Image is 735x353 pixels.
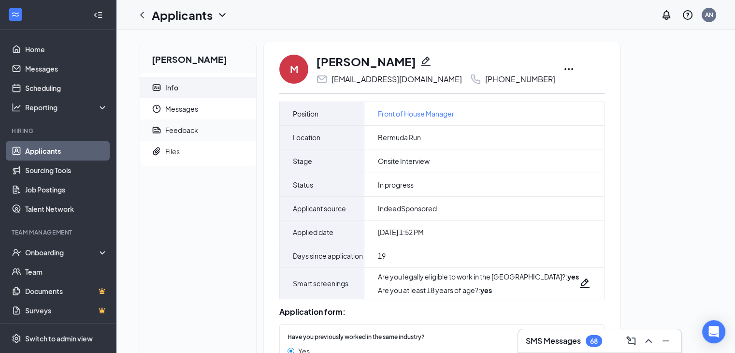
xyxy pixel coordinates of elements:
[579,278,591,289] svg: Pencil
[165,98,248,119] span: Messages
[567,272,579,281] strong: yes
[641,333,656,349] button: ChevronUp
[25,248,100,257] div: Onboarding
[293,179,313,191] span: Status
[293,155,312,167] span: Stage
[12,248,21,257] svg: UserCheck
[658,333,674,349] button: Minimize
[293,108,318,119] span: Position
[316,74,328,85] svg: Email
[25,141,108,161] a: Applicants
[420,56,432,67] svg: Pencil
[152,125,161,135] svg: Report
[682,9,693,21] svg: QuestionInfo
[378,251,386,261] span: 19
[25,180,108,199] a: Job Postings
[25,334,93,343] div: Switch to admin view
[331,74,462,84] div: [EMAIL_ADDRESS][DOMAIN_NAME]
[11,10,20,19] svg: WorkstreamLogo
[165,147,180,156] div: Files
[293,203,346,214] span: Applicant source
[378,108,454,119] a: Front of House Manager
[12,127,106,135] div: Hiring
[623,333,639,349] button: ComposeMessage
[140,77,256,98] a: ContactCardInfo
[590,337,598,345] div: 68
[12,334,21,343] svg: Settings
[25,262,108,281] a: Team
[470,74,481,85] svg: Phone
[378,204,437,213] span: IndeedSponsored
[25,161,108,180] a: Sourcing Tools
[293,132,320,143] span: Location
[140,42,256,73] h2: [PERSON_NAME]
[12,103,21,112] svg: Analysis
[25,103,108,112] div: Reporting
[165,125,198,135] div: Feedback
[293,226,333,238] span: Applied date
[152,83,161,92] svg: ContactCard
[293,278,348,289] span: Smart screenings
[378,156,430,166] span: Onsite Interview
[165,83,178,92] div: Info
[152,7,213,23] h1: Applicants
[25,40,108,59] a: Home
[293,250,363,262] span: Days since application
[378,285,579,295] div: Are you at least 18 years of age? :
[152,147,161,156] svg: Paperclip
[25,301,108,320] a: SurveysCrown
[279,307,605,317] div: Application form:
[93,10,103,20] svg: Collapse
[136,9,148,21] svg: ChevronLeft
[378,180,414,190] span: In progress
[378,227,424,237] span: [DATE] 1:52 PM
[378,132,421,142] span: Bermuda Run
[643,335,654,347] svg: ChevronUp
[705,11,713,19] div: AN
[378,272,579,281] div: Are you legally eligible to work in the [GEOGRAPHIC_DATA]? :
[140,119,256,141] a: ReportFeedback
[526,336,581,346] h3: SMS Messages
[140,141,256,162] a: PaperclipFiles
[25,59,108,78] a: Messages
[316,53,416,70] h1: [PERSON_NAME]
[140,98,256,119] a: ClockMessages
[25,78,108,98] a: Scheduling
[152,104,161,114] svg: Clock
[216,9,228,21] svg: ChevronDown
[661,9,672,21] svg: Notifications
[288,333,425,342] span: Have you previously worked in the same industry?
[660,335,672,347] svg: Minimize
[12,228,106,236] div: Team Management
[485,74,555,84] div: [PHONE_NUMBER]
[702,320,725,343] div: Open Intercom Messenger
[25,281,108,301] a: DocumentsCrown
[625,335,637,347] svg: ComposeMessage
[480,286,492,294] strong: yes
[563,63,575,75] svg: Ellipses
[25,199,108,219] a: Talent Network
[290,62,298,76] div: M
